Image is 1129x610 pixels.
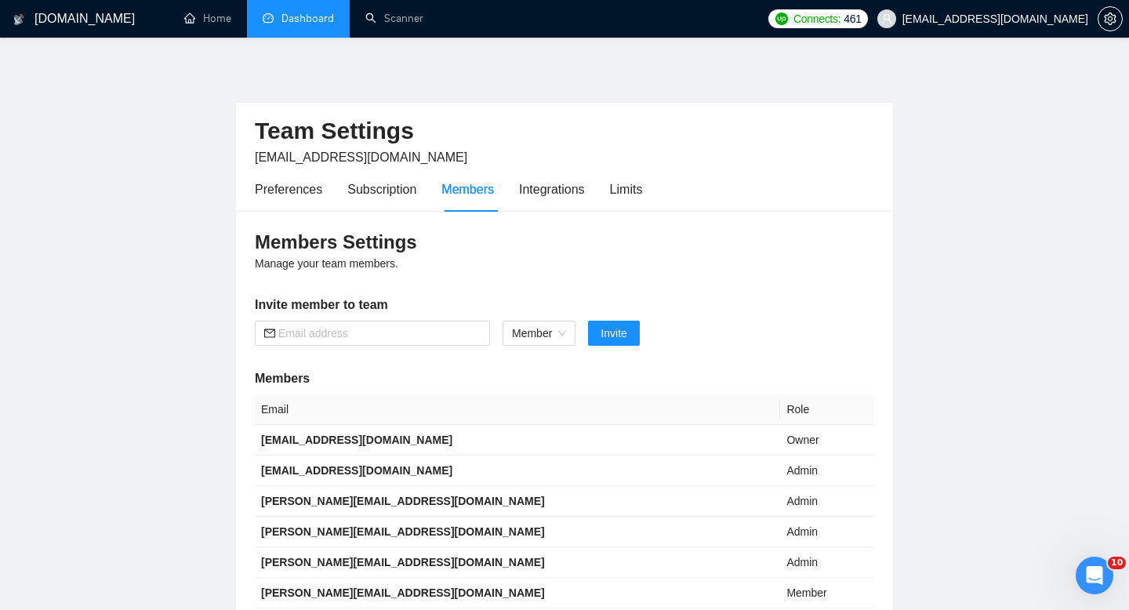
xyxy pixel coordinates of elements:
b: [EMAIL_ADDRESS][DOMAIN_NAME] [261,464,452,477]
span: Member [512,321,566,345]
span: Connects: [793,10,840,27]
td: Admin [780,486,874,517]
b: [PERSON_NAME][EMAIL_ADDRESS][DOMAIN_NAME] [261,525,545,538]
b: [PERSON_NAME][EMAIL_ADDRESS][DOMAIN_NAME] [261,556,545,568]
a: searchScanner [365,12,423,25]
span: 10 [1108,557,1126,569]
span: Invite [601,325,626,342]
div: Limits [610,180,643,199]
input: Email address [278,325,481,342]
td: Admin [780,456,874,486]
img: upwork-logo.png [775,13,788,25]
td: Member [780,578,874,608]
th: Role [780,394,874,425]
span: mail [264,328,275,339]
b: [PERSON_NAME][EMAIL_ADDRESS][DOMAIN_NAME] [261,586,545,599]
span: user [881,13,892,24]
a: setting [1098,13,1123,25]
b: [PERSON_NAME][EMAIL_ADDRESS][DOMAIN_NAME] [261,495,545,507]
span: [EMAIL_ADDRESS][DOMAIN_NAME] [255,151,467,164]
div: Members [441,180,494,199]
div: Preferences [255,180,322,199]
button: setting [1098,6,1123,31]
a: homeHome [184,12,231,25]
h5: Members [255,369,874,388]
button: Invite [588,321,639,346]
div: Subscription [347,180,416,199]
span: setting [1098,13,1122,25]
h2: Team Settings [255,115,874,147]
div: Integrations [519,180,585,199]
img: logo [13,7,24,32]
span: Manage your team members. [255,257,398,270]
a: dashboardDashboard [263,12,334,25]
b: [EMAIL_ADDRESS][DOMAIN_NAME] [261,434,452,446]
td: Owner [780,425,874,456]
td: Admin [780,517,874,547]
h3: Members Settings [255,230,874,255]
h5: Invite member to team [255,296,874,314]
td: Admin [780,547,874,578]
span: 461 [844,10,861,27]
iframe: Intercom live chat [1076,557,1113,594]
th: Email [255,394,780,425]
